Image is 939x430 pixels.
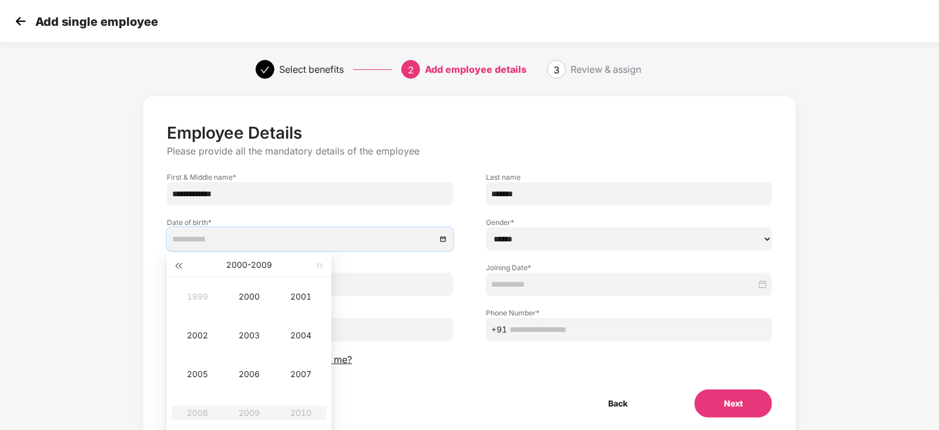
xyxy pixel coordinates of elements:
[275,316,327,355] td: 2004
[486,263,772,273] label: Joining Date
[172,277,223,316] td: 1999
[12,12,29,30] img: svg+xml;base64,PHN2ZyB4bWxucz0iaHR0cDovL3d3dy53My5vcmcvMjAwMC9zdmciIHdpZHRoPSIzMCIgaGVpZ2h0PSIzMC...
[180,328,215,342] div: 2002
[283,328,318,342] div: 2004
[223,316,275,355] td: 2003
[167,145,772,157] p: Please provide all the mandatory details of the employee
[260,65,270,75] span: check
[695,389,772,418] button: Next
[279,60,344,79] div: Select benefits
[167,123,772,143] p: Employee Details
[486,308,772,318] label: Phone Number
[579,389,657,418] button: Back
[180,367,215,381] div: 2005
[486,217,772,227] label: Gender
[486,172,772,182] label: Last name
[283,290,318,304] div: 2001
[283,367,318,381] div: 2007
[167,217,453,227] label: Date of birth
[180,290,215,304] div: 1999
[223,355,275,394] td: 2006
[425,60,526,79] div: Add employee details
[554,64,559,76] span: 3
[35,15,158,29] p: Add single employee
[571,60,641,79] div: Review & assign
[275,355,327,394] td: 2007
[275,277,327,316] td: 2001
[232,328,267,342] div: 2003
[226,253,272,277] button: 2000-2009
[167,172,453,182] label: First & Middle name
[491,323,507,336] span: +91
[223,277,275,316] td: 2000
[172,355,223,394] td: 2005
[172,316,223,355] td: 2002
[232,367,267,381] div: 2006
[408,64,414,76] span: 2
[232,290,267,304] div: 2000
